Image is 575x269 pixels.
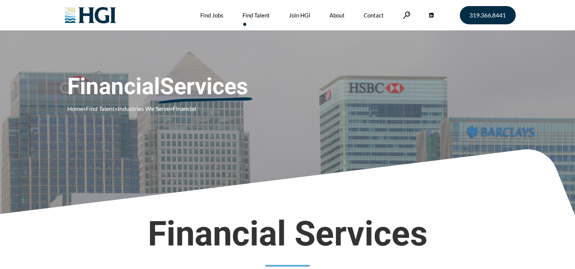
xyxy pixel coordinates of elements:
[67,105,83,112] a: Home
[469,12,506,18] span: 319.366.8441
[160,73,248,100] u: Services
[117,105,170,112] a: Industries We Serve
[67,73,312,100] span: Financial
[67,105,196,112] span: » » »
[403,11,410,19] a: Search
[460,6,516,24] a: 319.366.8441
[86,105,115,112] a: Find Talent
[173,105,196,112] span: Financial
[147,215,428,253] span: Financial Services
